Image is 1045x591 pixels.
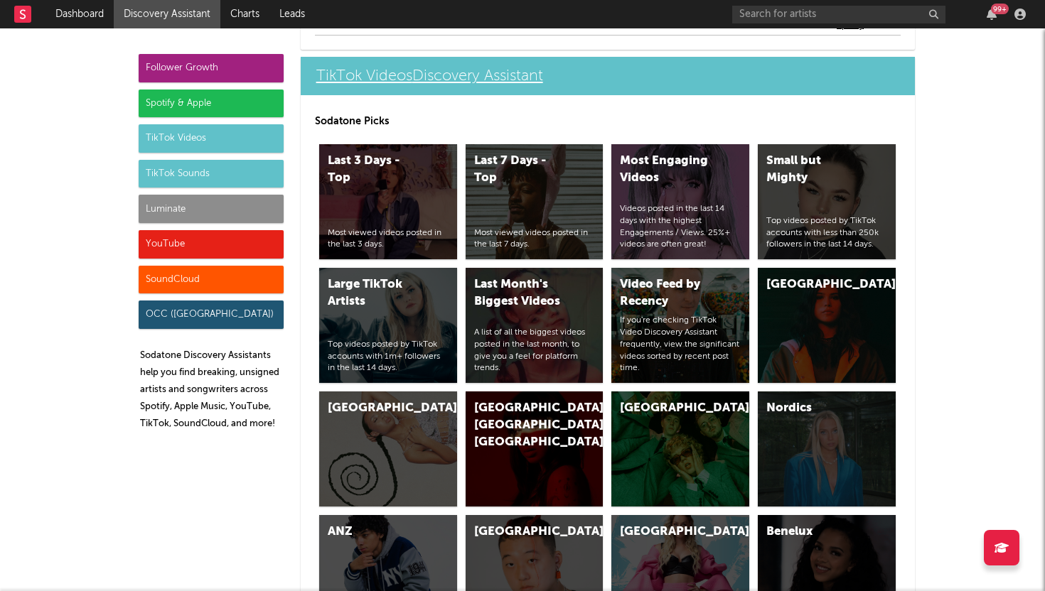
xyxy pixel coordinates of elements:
[611,144,749,259] a: Most Engaging VideosVideos posted in the last 14 days with the highest Engagements / Views. 25%+ ...
[620,276,717,310] div: Video Feed by Recency
[611,268,749,383] a: Video Feed by RecencyIf you're checking TikTok Video Discovery Assistant frequently, view the sig...
[758,144,896,259] a: Small but MightyTop videos posted by TikTok accounts with less than 250k followers in the last 14...
[319,391,457,506] a: [GEOGRAPHIC_DATA]
[328,524,424,541] div: ANZ
[758,391,896,506] a: Nordics
[319,268,457,383] a: Large TikTok ArtistsTop videos posted by TikTok accounts with 1m+ followers in the last 14 days.
[758,268,896,383] a: [GEOGRAPHIC_DATA]
[139,195,284,223] div: Luminate
[139,266,284,294] div: SoundCloud
[139,230,284,259] div: YouTube
[611,391,749,506] a: [GEOGRAPHIC_DATA]
[474,276,571,310] div: Last Month's Biggest Videos
[139,300,284,329] div: OCC ([GEOGRAPHIC_DATA])
[328,400,424,417] div: [GEOGRAPHIC_DATA]
[474,400,571,451] div: [GEOGRAPHIC_DATA], [GEOGRAPHIC_DATA], [GEOGRAPHIC_DATA]
[766,276,863,293] div: [GEOGRAPHIC_DATA]
[466,144,604,259] a: Last 7 Days - TopMost viewed videos posted in the last 7 days.
[766,400,863,417] div: Nordics
[328,339,449,374] div: Top videos posted by TikTok accounts with 1m+ followers in the last 14 days.
[328,276,424,310] div: Large TikTok Artists
[139,160,284,188] div: TikTok Sounds
[987,9,997,20] button: 99+
[328,227,449,251] div: Most viewed videos posted in the last 3 days.
[991,4,1009,14] div: 99 +
[301,57,915,95] a: TikTok VideosDiscovery Assistant
[766,215,887,251] div: Top videos posted by TikTok accounts with less than 250k followers in the last 14 days.
[474,327,595,374] div: A list of all the biggest videos posted in the last month, to give you a feel for platform trends.
[474,524,571,541] div: [GEOGRAPHIC_DATA]
[140,347,284,433] p: Sodatone Discovery Assistants help you find breaking, unsigned artists and songwriters across Spo...
[466,391,604,506] a: [GEOGRAPHIC_DATA], [GEOGRAPHIC_DATA], [GEOGRAPHIC_DATA]
[620,524,717,541] div: [GEOGRAPHIC_DATA]
[732,6,945,23] input: Search for artists
[328,153,424,187] div: Last 3 Days - Top
[474,153,571,187] div: Last 7 Days - Top
[766,524,863,541] div: Benelux
[474,227,595,251] div: Most viewed videos posted in the last 7 days.
[620,400,717,417] div: [GEOGRAPHIC_DATA]
[466,268,604,383] a: Last Month's Biggest VideosA list of all the biggest videos posted in the last month, to give you...
[620,315,741,374] div: If you're checking TikTok Video Discovery Assistant frequently, view the significant videos sorte...
[315,113,901,130] p: Sodatone Picks
[319,144,457,259] a: Last 3 Days - TopMost viewed videos posted in the last 3 days.
[620,203,741,251] div: Videos posted in the last 14 days with the highest Engagements / Views. 25%+ videos are often great!
[766,153,863,187] div: Small but Mighty
[139,54,284,82] div: Follower Growth
[620,153,717,187] div: Most Engaging Videos
[139,90,284,118] div: Spotify & Apple
[139,124,284,153] div: TikTok Videos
